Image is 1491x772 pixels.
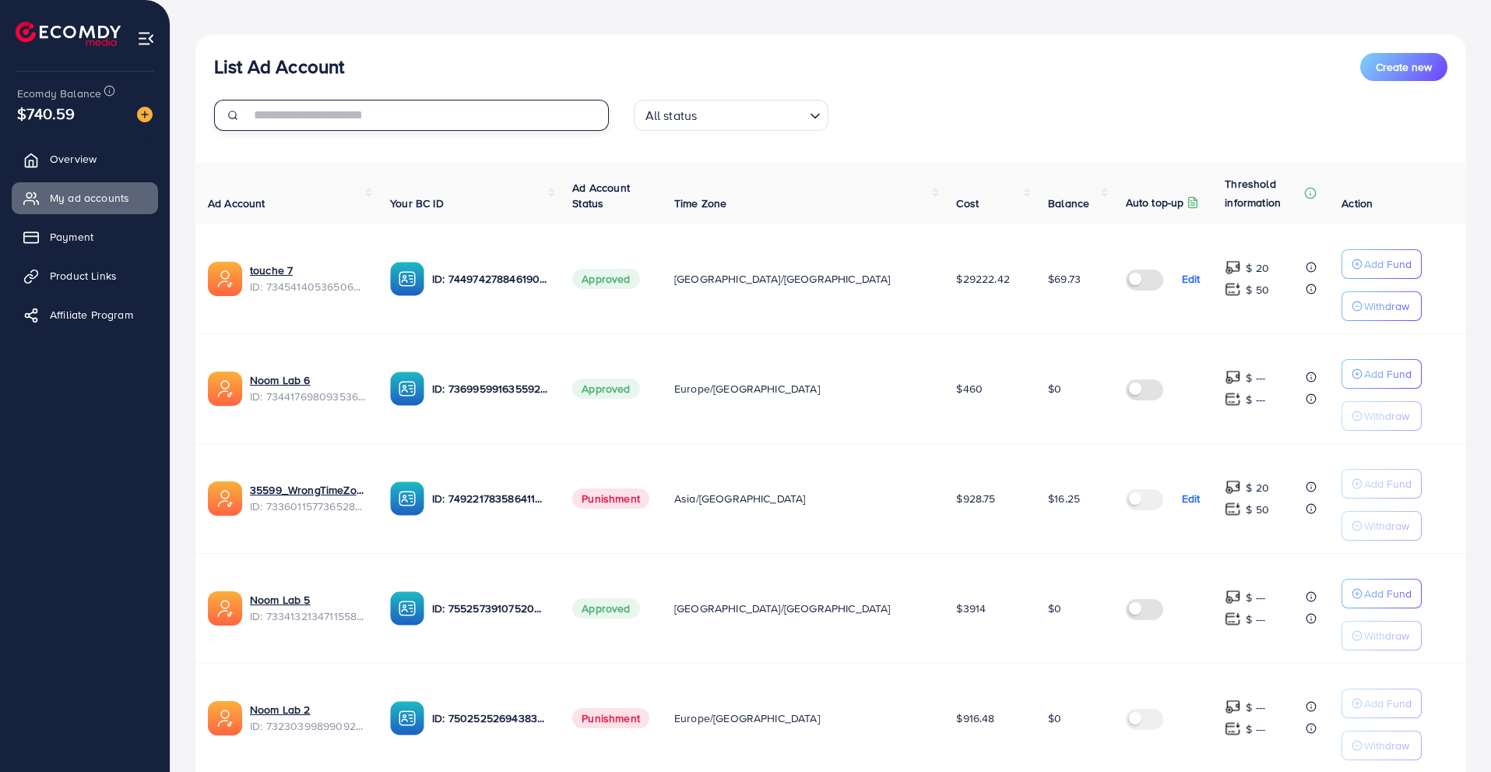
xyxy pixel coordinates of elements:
span: Time Zone [674,196,726,211]
img: top-up amount [1225,281,1241,298]
p: ID: 7552573910752002064 [432,599,547,618]
a: Noom Lab 2 [250,702,311,717]
span: Balance [1048,196,1089,211]
img: ic-ba-acc.ded83a64.svg [390,481,424,516]
iframe: Chat [1425,702,1479,760]
p: Withdraw [1364,736,1409,755]
span: Product Links [50,268,117,284]
p: Add Fund [1364,584,1412,603]
img: ic-ba-acc.ded83a64.svg [390,701,424,735]
span: Europe/[GEOGRAPHIC_DATA] [674,381,820,397]
span: $29222.42 [956,271,1009,287]
div: <span class='underline'>35599_WrongTimeZone</span></br>7336011577365282818 [250,482,365,514]
button: Withdraw [1342,401,1422,431]
button: Add Fund [1342,469,1422,499]
div: Search for option [634,100,828,131]
span: $0 [1048,381,1061,397]
span: $928.75 [956,491,995,506]
p: $ --- [1246,698,1265,717]
span: Action [1342,196,1373,211]
img: ic-ads-acc.e4c84228.svg [208,701,242,735]
span: ID: 7334132134711558146 [250,608,365,624]
a: touche 7 [250,263,293,278]
input: Search for option [702,101,803,127]
p: $ --- [1246,720,1265,739]
p: Withdraw [1364,407,1409,425]
a: Affiliate Program [12,299,158,330]
p: Threshold information [1225,174,1301,212]
p: Add Fund [1364,694,1412,713]
img: image [137,107,153,122]
span: Approved [572,598,639,619]
span: Approved [572,379,639,399]
span: $16.25 [1048,491,1080,506]
div: <span class='underline'>touche 7</span></br>7345414053650628609 [250,263,365,294]
span: Punishment [572,488,649,509]
button: Add Fund [1342,689,1422,718]
span: ID: 7345414053650628609 [250,279,365,294]
p: $ --- [1246,390,1265,409]
img: top-up amount [1225,611,1241,627]
img: top-up amount [1225,589,1241,605]
p: $ 50 [1246,500,1269,519]
img: top-up amount [1225,391,1241,407]
span: [GEOGRAPHIC_DATA]/[GEOGRAPHIC_DATA] [674,601,891,616]
img: logo [16,22,121,46]
span: Ecomdy Balance [17,86,101,101]
p: Edit [1182,270,1201,288]
p: Withdraw [1364,626,1409,645]
img: menu [137,30,155,48]
span: $740.59 [17,102,75,125]
p: ID: 7449742788461903889 [432,270,547,288]
p: $ --- [1246,610,1265,629]
img: ic-ads-acc.e4c84228.svg [208,591,242,626]
p: ID: 7369959916355928081 [432,379,547,398]
h3: List Ad Account [214,55,344,78]
img: top-up amount [1225,721,1241,737]
button: Withdraw [1342,511,1422,541]
span: Ad Account Status [572,180,630,211]
img: top-up amount [1225,369,1241,386]
img: top-up amount [1225,479,1241,495]
p: Add Fund [1364,474,1412,493]
button: Add Fund [1342,359,1422,389]
a: Overview [12,143,158,174]
div: <span class='underline'>Noom Lab 5</span></br>7334132134711558146 [250,592,365,624]
span: ID: 7344176980935360513 [250,389,365,404]
p: ID: 7502525269438398465 [432,709,547,728]
span: $3914 [956,601,986,616]
p: Add Fund [1364,255,1412,273]
button: Add Fund [1342,579,1422,608]
span: Cost [956,196,979,211]
span: Your BC ID [390,196,444,211]
img: top-up amount [1225,259,1241,276]
span: ID: 7323039989909209089 [250,718,365,734]
span: $460 [956,381,983,397]
span: Europe/[GEOGRAPHIC_DATA] [674,710,820,726]
span: Ad Account [208,196,265,211]
a: My ad accounts [12,182,158,213]
img: ic-ba-acc.ded83a64.svg [390,372,424,406]
span: $0 [1048,601,1061,616]
p: Auto top-up [1126,193,1184,212]
a: Noom Lab 6 [250,372,311,388]
a: Payment [12,221,158,252]
p: $ 20 [1246,259,1269,277]
a: Product Links [12,260,158,291]
a: 35599_WrongTimeZone [250,482,365,498]
p: $ --- [1246,368,1265,387]
span: Asia/[GEOGRAPHIC_DATA] [674,491,806,506]
span: ID: 7336011577365282818 [250,499,365,514]
span: $0 [1048,710,1061,726]
button: Create new [1360,53,1447,81]
div: <span class='underline'>Noom Lab 6</span></br>7344176980935360513 [250,372,365,404]
img: ic-ads-acc.e4c84228.svg [208,481,242,516]
p: ID: 7492217835864113153 [432,489,547,508]
p: $ 50 [1246,280,1269,299]
button: Withdraw [1342,621,1422,650]
p: Add Fund [1364,365,1412,383]
p: $ --- [1246,588,1265,607]
button: Withdraw [1342,291,1422,321]
span: Affiliate Program [50,307,133,323]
